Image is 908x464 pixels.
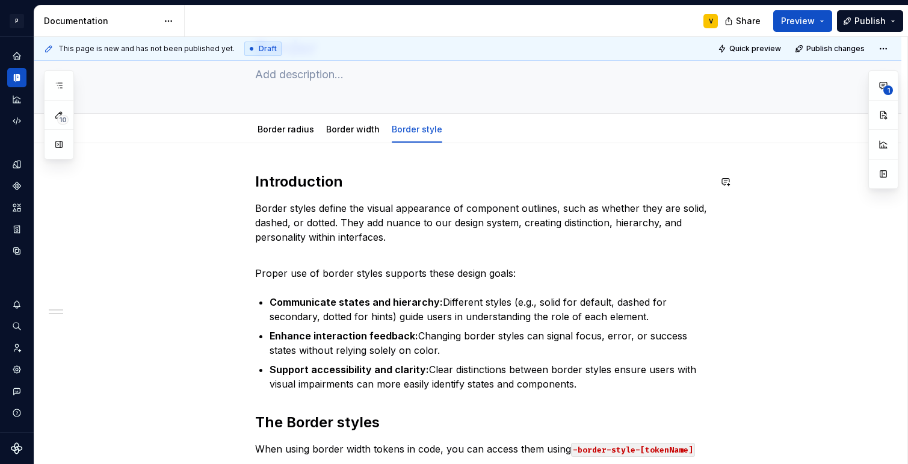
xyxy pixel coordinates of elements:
h2: The Border styles [255,413,710,432]
span: Share [736,15,761,27]
strong: Introduction [255,173,343,190]
a: Border style [392,124,442,134]
a: Design tokens [7,155,26,174]
p: Different styles (e.g., solid for default, dashed for secondary, dotted for hints) guide users in... [270,295,710,324]
span: Publish [854,15,886,27]
span: Draft [259,44,277,54]
button: Preview [773,10,832,32]
strong: Enhance interaction feedback: [270,330,418,342]
a: Border radius [258,124,314,134]
div: Documentation [44,15,158,27]
div: V [709,16,713,26]
div: P [10,14,24,28]
button: Notifications [7,295,26,314]
div: Border style [387,116,447,141]
span: Preview [781,15,815,27]
a: Code automation [7,111,26,131]
button: Publish [837,10,903,32]
a: Border width [326,124,380,134]
svg: Supernova Logo [11,442,23,454]
button: P [2,8,31,34]
button: Search ⌘K [7,317,26,336]
a: Components [7,176,26,196]
span: This page is new and has not been published yet. [58,44,235,54]
code: -border-style-[tokenName] [571,443,695,457]
a: Storybook stories [7,220,26,239]
a: Data sources [7,241,26,261]
p: Changing border styles can signal focus, error, or success states without relying solely on color. [270,329,710,357]
a: Analytics [7,90,26,109]
button: Quick preview [714,40,786,57]
button: Publish changes [791,40,870,57]
a: Assets [7,198,26,217]
span: Quick preview [729,44,781,54]
a: Invite team [7,338,26,357]
p: Proper use of border styles supports these design goals: [255,252,710,280]
button: Contact support [7,382,26,401]
p: When using border width tokens in code, you can access them using [255,442,710,456]
span: Publish changes [806,44,865,54]
a: Settings [7,360,26,379]
p: Border styles define the visual appearance of component outlines, such as whether they are solid,... [255,201,710,244]
div: Border width [321,116,385,141]
a: Documentation [7,68,26,87]
p: Clear distinctions between border styles ensure users with visual impairments can more easily ide... [270,362,710,391]
a: Home [7,46,26,66]
strong: Support accessibility and clarity: [270,363,429,376]
span: 10 [57,115,69,125]
strong: Communicate states and hierarchy: [270,296,443,308]
button: Share [718,10,768,32]
div: Border radius [253,116,319,141]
